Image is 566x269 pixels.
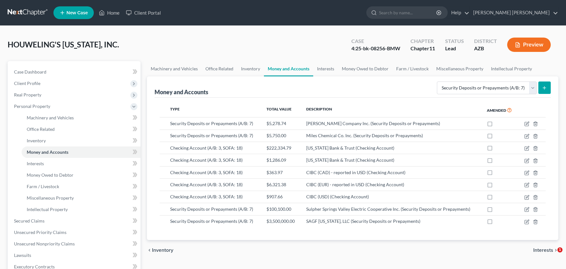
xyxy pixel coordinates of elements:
[445,38,464,45] div: Status
[313,61,338,76] a: Interests
[507,38,551,52] button: Preview
[14,92,41,97] span: Real Property
[379,7,437,18] input: Search by name...
[27,207,68,212] span: Intellectual Property
[170,145,243,151] span: Checking Account (A/B: 3, SOFA: 18)
[66,11,88,15] span: New Case
[266,157,286,163] span: $1,286.09
[170,218,253,224] span: Security Deposits or Prepayments (A/B: 7)
[487,61,536,76] a: Intellectual Property
[14,252,31,258] span: Lawsuits
[474,45,497,52] div: AZB
[152,248,173,253] span: Inventory
[22,169,141,181] a: Money Owed to Debtor
[351,45,400,52] div: 4:25-bk-08256-BMW
[445,45,464,52] div: Lead
[266,194,283,199] span: $907.66
[411,45,435,52] div: Chapter
[147,61,202,76] a: Machinery and Vehicles
[22,192,141,204] a: Miscellaneous Property
[202,61,237,76] a: Office Related
[170,133,253,138] span: Security Deposits or Prepayments (A/B: 7)
[14,69,46,74] span: Case Dashboard
[14,103,50,109] span: Personal Property
[27,172,73,178] span: Money Owed to Debtor
[544,247,560,263] iframe: Intercom live chat
[306,170,405,175] span: CIBC (CAD) - reported in USD (Checking Account)
[487,108,506,113] span: Amended
[306,206,470,212] span: Sulpher Springs Valley Electric Cooperative Inc. (Security Deposits or Prepayments)
[170,121,253,126] span: Security Deposits or Prepayments (A/B: 7)
[306,107,332,111] span: Description
[27,149,68,155] span: Money and Accounts
[27,115,74,120] span: Machinery and Vehicles
[237,61,264,76] a: Inventory
[9,250,141,261] a: Lawsuits
[14,81,40,86] span: Client Profile
[351,38,400,45] div: Case
[14,218,45,223] span: Secured Claims
[123,7,164,18] a: Client Portal
[14,230,66,235] span: Unsecured Priority Claims
[170,206,253,212] span: Security Deposits or Prepayments (A/B: 7)
[14,241,75,246] span: Unsecured Nonpriority Claims
[306,182,404,187] span: CIBC (EUR) - reported in USD (Checking Account)
[27,184,59,189] span: Farm / Livestock
[533,248,558,253] button: Interests chevron_right
[147,248,173,253] button: chevron_left Inventory
[266,121,286,126] span: $5,278.74
[306,157,394,163] span: [US_STATE] Bank & Trust (Checking Account)
[266,133,286,138] span: $5,750.00
[411,38,435,45] div: Chapter
[22,204,141,215] a: Intellectual Property
[170,157,243,163] span: Checking Account (A/B: 3, SOFA: 18)
[170,194,243,199] span: Checking Account (A/B: 3, SOFA: 18)
[9,227,141,238] a: Unsecured Priority Claims
[22,158,141,169] a: Interests
[22,112,141,124] a: Machinery and Vehicles
[338,61,392,76] a: Money Owed to Debtor
[306,218,420,224] span: SAGF [US_STATE], LLC (Security Deposits or Prepayments)
[170,182,243,187] span: Checking Account (A/B: 3, SOFA: 18)
[266,170,283,175] span: $363.97
[306,133,423,138] span: Miles Chemical Co. Inc. (Security Deposits or Prepayments)
[8,40,119,49] span: HOUWELING'S [US_STATE], INC.
[306,194,369,199] span: CIBC (USD) (Checking Account)
[470,7,558,18] a: [PERSON_NAME] [PERSON_NAME]
[448,7,469,18] a: Help
[266,206,291,212] span: $100,100.00
[533,248,553,253] span: Interests
[27,195,74,201] span: Miscellaneous Property
[474,38,497,45] div: District
[266,107,292,111] span: Total Value
[557,247,563,252] span: 1
[9,215,141,227] a: Secured Claims
[306,145,394,151] span: [US_STATE] Bank & Trust (Checking Account)
[22,135,141,146] a: Inventory
[306,121,440,126] span: [PERSON_NAME] Company Inc. (Security Deposits or Prepayments)
[155,88,208,96] div: Money and Accounts
[9,238,141,250] a: Unsecured Nonpriority Claims
[9,66,141,78] a: Case Dashboard
[264,61,313,76] a: Money and Accounts
[170,107,180,111] span: Type
[22,181,141,192] a: Farm / Livestock
[22,146,141,158] a: Money and Accounts
[266,182,286,187] span: $6,321.38
[27,161,44,166] span: Interests
[147,248,152,253] i: chevron_left
[96,7,123,18] a: Home
[266,145,291,151] span: $222,334.79
[432,61,487,76] a: Miscellaneous Property
[429,45,435,51] span: 11
[170,170,243,175] span: Checking Account (A/B: 3, SOFA: 18)
[27,138,46,143] span: Inventory
[392,61,432,76] a: Farm / Livestock
[266,218,295,224] span: $3,500,000.00
[22,124,141,135] a: Office Related
[27,126,55,132] span: Office Related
